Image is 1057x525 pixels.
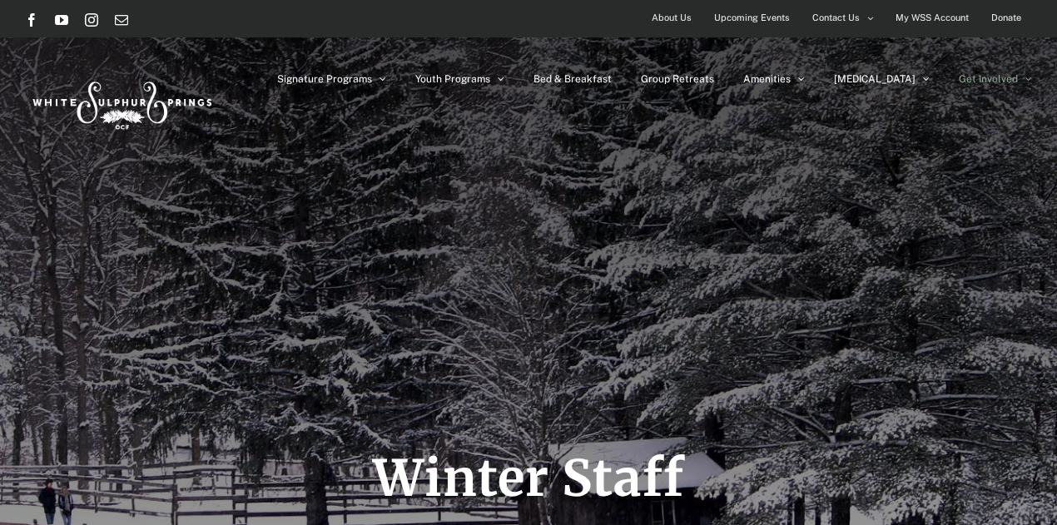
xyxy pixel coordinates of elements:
[714,6,790,30] span: Upcoming Events
[85,13,98,27] a: Instagram
[959,74,1018,84] span: Get Involved
[415,37,504,121] a: Youth Programs
[959,37,1032,121] a: Get Involved
[641,74,714,84] span: Group Retreats
[991,6,1021,30] span: Donate
[533,37,612,121] a: Bed & Breakfast
[55,13,68,27] a: YouTube
[373,447,684,509] span: Winter Staff
[834,74,916,84] span: [MEDICAL_DATA]
[896,6,969,30] span: My WSS Account
[115,13,128,27] a: Email
[652,6,692,30] span: About Us
[812,6,860,30] span: Contact Us
[743,37,805,121] a: Amenities
[25,13,38,27] a: Facebook
[533,74,612,84] span: Bed & Breakfast
[641,37,714,121] a: Group Retreats
[277,37,1032,121] nav: Main Menu
[277,74,372,84] span: Signature Programs
[834,37,930,121] a: [MEDICAL_DATA]
[277,37,386,121] a: Signature Programs
[25,63,216,141] img: White Sulphur Springs Logo
[743,74,791,84] span: Amenities
[415,74,490,84] span: Youth Programs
